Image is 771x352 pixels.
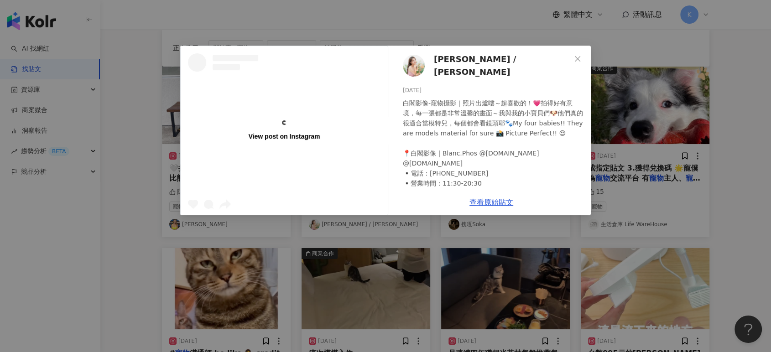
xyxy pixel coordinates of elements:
span: close [574,55,581,62]
div: 白閣影像-寵物攝影｜照片出爐嘍～超喜歡的！💗拍得好有意境，每一張都是非常溫馨的畫面～我與我的小寶貝們🐶他們真的很適合當模特兒，每個都會看鏡頭耶🐾My four babies!! They are... [403,98,583,279]
button: Close [568,50,587,68]
div: View post on Instagram [249,132,320,140]
a: 查看原始貼文 [469,198,513,207]
a: KOL Avatar[PERSON_NAME] / [PERSON_NAME] [403,53,571,79]
span: [PERSON_NAME] / [PERSON_NAME] [434,53,571,79]
div: [DATE] [403,86,583,95]
a: View post on Instagram [181,46,388,215]
img: KOL Avatar [403,55,425,77]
